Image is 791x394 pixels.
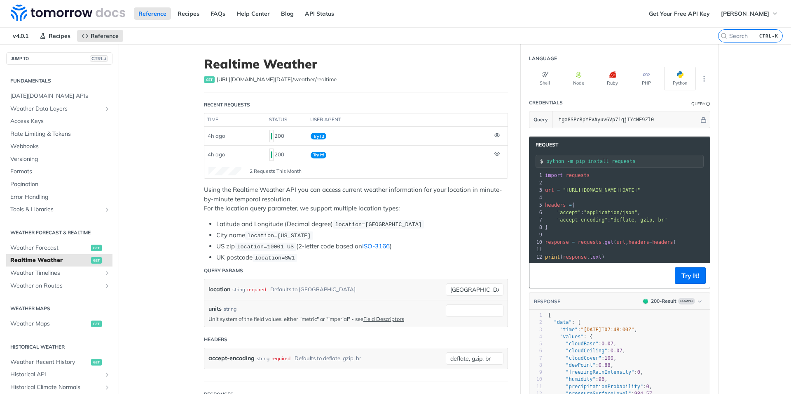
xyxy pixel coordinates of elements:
span: "freezingRainIntensity" [566,369,634,375]
img: Tomorrow.io Weather API Docs [11,5,125,21]
span: location=[US_STATE] [247,233,311,239]
span: CTRL-/ [90,55,108,62]
button: Show subpages for Weather Timelines [104,270,110,276]
span: Tools & Libraries [10,205,102,214]
button: Try It! [675,267,706,284]
button: Shell [529,67,561,90]
h2: Weather Forecast & realtime [6,229,112,236]
div: 9 [529,369,542,376]
span: Weather Data Layers [10,105,102,113]
div: Language [529,55,557,62]
h2: Weather Maps [6,305,112,312]
span: = [649,239,652,245]
span: response [563,254,587,260]
th: status [266,113,307,127]
div: 11 [529,383,542,390]
span: Historical Climate Normals [10,383,102,392]
div: 10 [529,238,543,246]
a: Weather Mapsget [6,318,112,330]
span: Example [678,298,695,304]
button: PHP [630,67,662,90]
span: 4h ago [208,132,225,139]
span: "[DATE]T07:48:00Z" [581,327,634,333]
button: Show subpages for Tools & Libraries [104,206,110,213]
span: get [91,359,102,366]
span: url [545,187,554,193]
div: 2 [529,179,543,186]
a: Rate Limiting & Tokens [6,128,112,140]
span: = [557,187,560,193]
span: v4.0.1 [8,30,33,42]
a: Tools & LibrariesShow subpages for Tools & Libraries [6,203,112,216]
span: Versioning [10,155,110,163]
span: Weather Forecast [10,244,89,252]
span: Reference [91,32,119,40]
p: Unit system of the field values, either "metric" or "imperial" - see [208,315,442,323]
span: headers [545,202,566,208]
a: Weather Data LayersShow subpages for Weather Data Layers [6,103,112,115]
span: Weather on Routes [10,282,102,290]
span: Rate Limiting & Tokens [10,130,110,138]
div: 6 [529,347,542,354]
div: 1 [529,312,542,319]
span: Try It! [311,133,326,139]
button: JUMP TOCTRL-/ [6,52,112,65]
label: accept-encoding [208,352,255,364]
span: : , [548,376,608,382]
a: Historical APIShow subpages for Historical API [6,368,112,381]
span: 2 Requests This Month [250,168,302,175]
a: ISO-3166 [362,242,390,250]
span: Webhooks [10,142,110,151]
span: [PERSON_NAME] [721,10,769,17]
span: "values" [560,334,584,340]
span: get [91,321,102,327]
div: 7 [529,216,543,224]
div: 5 [529,201,543,209]
span: = [572,239,575,245]
button: [PERSON_NAME] [716,7,783,20]
span: 0 [646,384,649,389]
span: Error Handling [10,193,110,201]
span: : , [548,348,625,354]
a: Weather Forecastget [6,242,112,254]
span: { [545,202,575,208]
span: Realtime Weather [10,256,89,264]
a: FAQs [206,7,230,20]
div: 3 [529,186,543,194]
span: Pagination [10,180,110,189]
button: 200200-ResultExample [639,297,706,305]
a: API Status [300,7,339,20]
div: 12 [529,253,543,261]
a: Recipes [35,30,75,42]
input: apikey [555,111,699,128]
kbd: CTRL-K [757,32,780,40]
li: Latitude and Longitude (Decimal degree) [216,219,508,229]
div: 9 [529,231,543,238]
a: Weather Recent Historyget [6,356,112,368]
a: Pagination [6,178,112,191]
span: : , [545,210,640,215]
span: Query [534,116,548,123]
span: 96 [599,376,604,382]
svg: More ellipsis [700,75,708,83]
div: 200 [269,129,304,143]
a: Formats [6,165,112,178]
button: Python [664,67,696,90]
span: print [545,254,560,260]
button: More Languages [698,73,710,85]
span: get [605,239,614,245]
a: Webhooks [6,140,112,153]
div: Recent Requests [204,101,250,109]
div: 10 [529,376,542,383]
div: string [232,283,245,295]
div: 8 [529,224,543,231]
span: ( . ) [545,254,605,260]
span: import [545,172,563,178]
p: Using the Realtime Weather API you can access current weather information for your location in mi... [204,185,508,213]
span: : [545,217,667,223]
canvas: Line Graph [208,167,241,175]
div: QueryInformation [691,101,710,107]
span: Weather Recent History [10,358,89,366]
li: US zip (2-letter code based on ) [216,242,508,251]
span: get [91,245,102,251]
